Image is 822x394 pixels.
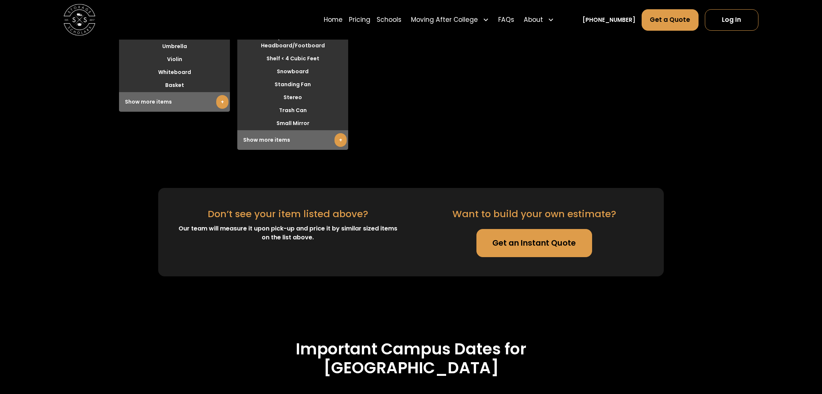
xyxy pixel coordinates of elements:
li: Shelf < 4 Cubic Feet [237,53,348,64]
div: Moving After College [408,9,492,31]
div: Moving After College [411,15,478,25]
li: Umbrella [119,41,230,52]
a: [PHONE_NUMBER] [582,16,635,24]
li: Violin [119,54,230,65]
a: home [64,4,95,36]
li: Small Mirror [237,118,348,129]
a: FAQs [498,9,514,31]
li: Trash Can [237,105,348,116]
div: Don’t see your item listed above? [208,207,368,221]
li: Standing Fan [237,79,348,90]
li: Whiteboard [119,67,230,78]
a: Pricing [349,9,370,31]
div: About [520,9,557,31]
h3: Important Campus Dates for [127,340,695,358]
img: Storage Scholars main logo [64,4,95,36]
div: Show more items [237,130,348,150]
a: + [334,133,347,147]
div: Show more items [119,92,230,112]
a: Get an Instant Quote [476,229,592,257]
div: Want to build your own estimate? [452,207,616,221]
div: About [524,15,543,25]
div: Our team will measure it upon pick-up and price it by similar sized items on the list above. [177,224,398,242]
li: Snowboard [237,66,348,77]
a: + [216,95,228,109]
a: Log In [705,9,758,31]
li: Stereo [237,92,348,103]
a: Home [324,9,343,31]
li: Queen or Full Headboard/Footboard [237,32,348,51]
li: Basket [119,80,230,91]
h3: [GEOGRAPHIC_DATA] [127,358,695,377]
a: Get a Quote [642,9,699,31]
a: Schools [377,9,401,31]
